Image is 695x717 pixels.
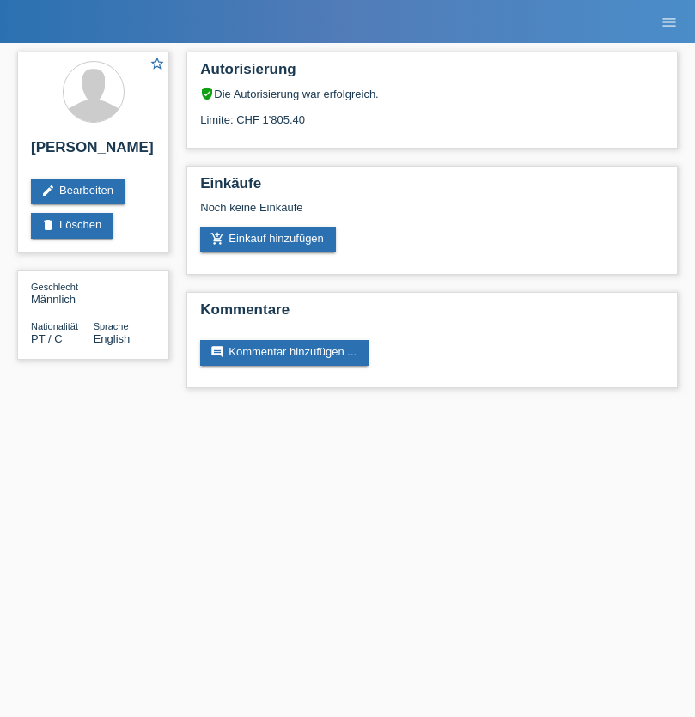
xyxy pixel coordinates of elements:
[31,332,63,345] span: Portugal / C / 22.02.2006
[94,321,129,331] span: Sprache
[41,184,55,197] i: edit
[31,321,78,331] span: Nationalität
[149,56,165,71] i: star_border
[94,332,131,345] span: English
[31,213,113,239] a: deleteLöschen
[200,100,664,126] div: Limite: CHF 1'805.40
[210,232,224,246] i: add_shopping_cart
[200,201,664,227] div: Noch keine Einkäufe
[41,218,55,232] i: delete
[200,301,664,327] h2: Kommentare
[31,179,125,204] a: editBearbeiten
[200,340,369,366] a: commentKommentar hinzufügen ...
[652,16,686,27] a: menu
[210,345,224,359] i: comment
[31,282,78,292] span: Geschlecht
[200,61,664,87] h2: Autorisierung
[149,56,165,74] a: star_border
[31,139,155,165] h2: [PERSON_NAME]
[661,14,678,31] i: menu
[31,280,94,306] div: Männlich
[200,227,336,252] a: add_shopping_cartEinkauf hinzufügen
[200,87,664,100] div: Die Autorisierung war erfolgreich.
[200,87,214,100] i: verified_user
[200,175,664,201] h2: Einkäufe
